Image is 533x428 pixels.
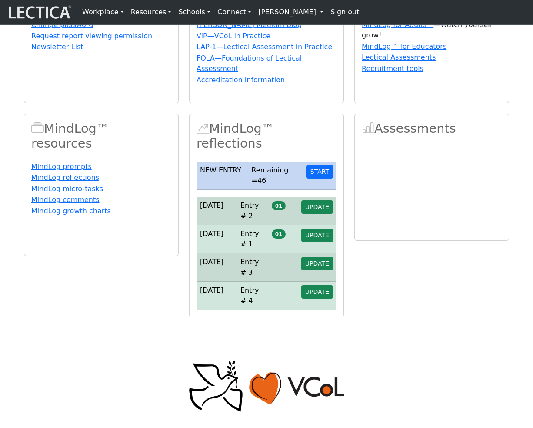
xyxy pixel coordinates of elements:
td: Entry # 2 [237,197,268,225]
button: UPDATE [301,257,333,270]
button: UPDATE [301,229,333,242]
span: Assessments [362,121,374,136]
td: Remaining = [248,162,303,190]
a: Accreditation information [197,76,285,84]
span: 01 [272,201,286,210]
a: Sign out [327,3,363,21]
span: [DATE] [200,258,223,266]
td: Entry # 4 [237,281,268,310]
span: UPDATE [305,260,329,267]
span: 46 [257,176,266,185]
td: Entry # 3 [237,253,268,281]
span: UPDATE [305,232,329,239]
a: MindLog reflections [31,173,99,182]
a: ViP—VCoL in Practice [197,32,270,40]
button: UPDATE [301,200,333,214]
img: lecticalive [7,4,72,20]
td: Entry # 1 [237,225,268,253]
td: NEW ENTRY [197,162,248,190]
a: LAP-1—Lectical Assessment in Practice [197,43,332,51]
span: MindLog™ resources [31,121,44,136]
h2: MindLog™ reflections [197,121,336,151]
a: [PERSON_NAME] [255,3,327,21]
button: UPDATE [301,285,333,299]
a: Request report viewing permission [31,32,152,40]
span: MindLog [197,121,209,136]
span: UPDATE [305,288,329,295]
span: 01 [272,229,286,238]
a: Newsletter List [31,43,83,51]
img: Peace, love, VCoL [187,359,346,414]
a: MindLog growth charts [31,207,111,215]
a: FOLA—Foundations of Lectical Assessment [197,54,302,73]
span: [DATE] [200,286,223,294]
span: [DATE] [200,229,223,238]
span: [DATE] [200,201,223,209]
a: MindLog micro-tasks [31,185,103,193]
a: Schools [175,3,214,21]
a: Connect [214,3,255,21]
span: UPDATE [305,203,329,210]
a: MindLog™ for Educators [362,42,446,51]
button: START [306,165,333,179]
a: MindLog comments [31,195,100,204]
p: —Watch yourself grow! [362,20,502,40]
a: MindLog prompts [31,162,92,171]
h2: Assessments [362,121,502,136]
a: Resources [127,3,175,21]
a: Lectical Assessments [362,53,436,61]
h2: MindLog™ resources [31,121,171,151]
a: Workplace [79,3,127,21]
a: Recruitment tools [362,64,423,73]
